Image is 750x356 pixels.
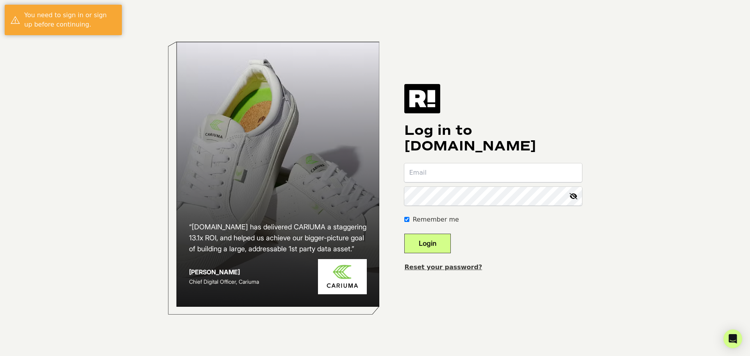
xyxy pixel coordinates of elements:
h1: Log in to [DOMAIN_NAME] [404,123,582,154]
label: Remember me [412,215,459,224]
img: Cariuma [318,259,367,295]
button: Login [404,234,451,253]
div: Open Intercom Messenger [723,329,742,348]
h2: “[DOMAIN_NAME] has delivered CARIUMA a staggering 13.1x ROI, and helped us achieve our bigger-pic... [189,222,367,254]
input: Email [404,163,582,182]
img: Retention.com [404,84,440,113]
strong: [PERSON_NAME] [189,268,240,276]
span: Chief Digital Officer, Cariuma [189,278,259,285]
div: You need to sign in or sign up before continuing. [24,11,116,29]
a: Reset your password? [404,263,482,271]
